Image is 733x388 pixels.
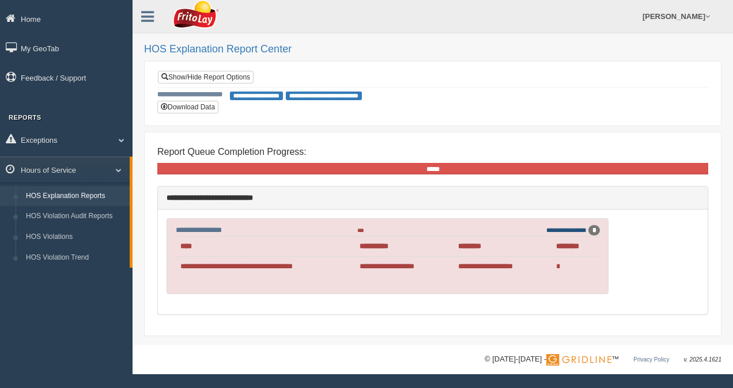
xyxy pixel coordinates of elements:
[144,44,721,55] h2: HOS Explanation Report Center
[633,356,669,363] a: Privacy Policy
[485,353,721,366] div: © [DATE]-[DATE] - ™
[21,206,130,227] a: HOS Violation Audit Reports
[546,354,611,366] img: Gridline
[158,71,254,83] a: Show/Hide Report Options
[684,356,721,363] span: v. 2025.4.1621
[21,186,130,207] a: HOS Explanation Reports
[21,227,130,248] a: HOS Violations
[157,101,218,113] button: Download Data
[157,147,708,157] h4: Report Queue Completion Progress:
[21,248,130,268] a: HOS Violation Trend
